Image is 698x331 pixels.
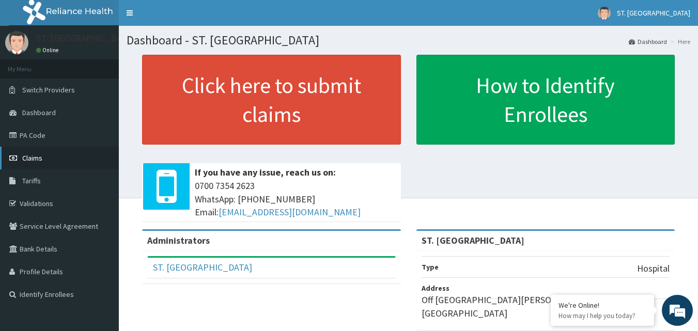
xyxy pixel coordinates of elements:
[22,85,75,94] span: Switch Providers
[147,234,210,246] b: Administrators
[195,179,396,219] span: 0700 7354 2623 WhatsApp: [PHONE_NUMBER] Email:
[127,34,690,47] h1: Dashboard - ST. [GEOGRAPHIC_DATA]
[422,283,449,293] b: Address
[5,31,28,54] img: User Image
[142,55,401,145] a: Click here to submit claims
[559,311,646,320] p: How may I help you today?
[219,206,361,218] a: [EMAIL_ADDRESS][DOMAIN_NAME]
[22,108,56,117] span: Dashboard
[422,262,439,272] b: Type
[637,262,670,275] p: Hospital
[195,166,336,178] b: If you have any issue, reach us on:
[22,176,41,185] span: Tariffs
[422,293,670,320] p: Off [GEOGRAPHIC_DATA][PERSON_NAME], [GEOGRAPHIC_DATA]
[153,261,252,273] a: ST. [GEOGRAPHIC_DATA]
[36,46,61,54] a: Online
[617,8,690,18] span: ST. [GEOGRAPHIC_DATA]
[598,7,611,20] img: User Image
[559,301,646,310] div: We're Online!
[668,37,690,46] li: Here
[416,55,675,145] a: How to Identify Enrollees
[36,34,135,43] p: ST. [GEOGRAPHIC_DATA]
[22,153,42,163] span: Claims
[629,37,667,46] a: Dashboard
[422,234,524,246] strong: ST. [GEOGRAPHIC_DATA]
